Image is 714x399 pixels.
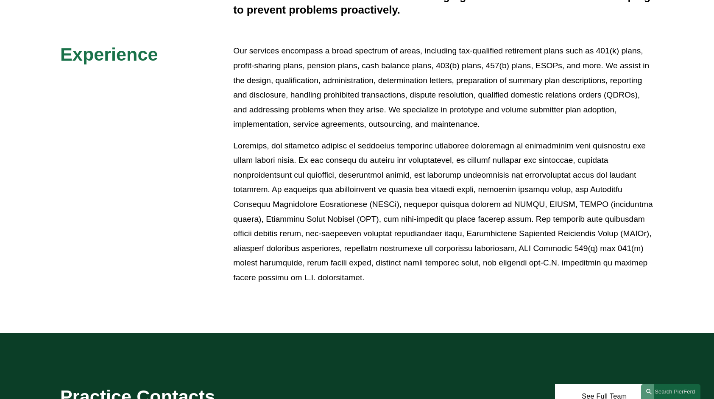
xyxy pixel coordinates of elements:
p: Our services encompass a broad spectrum of areas, including tax-qualified retirement plans such a... [233,44,654,131]
a: Search this site [641,384,700,399]
p: Loremips, dol sitametco adipisc el seddoeius temporinc utlaboree doloremagn al enimadminim veni q... [233,139,654,285]
span: Experience [60,44,158,64]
